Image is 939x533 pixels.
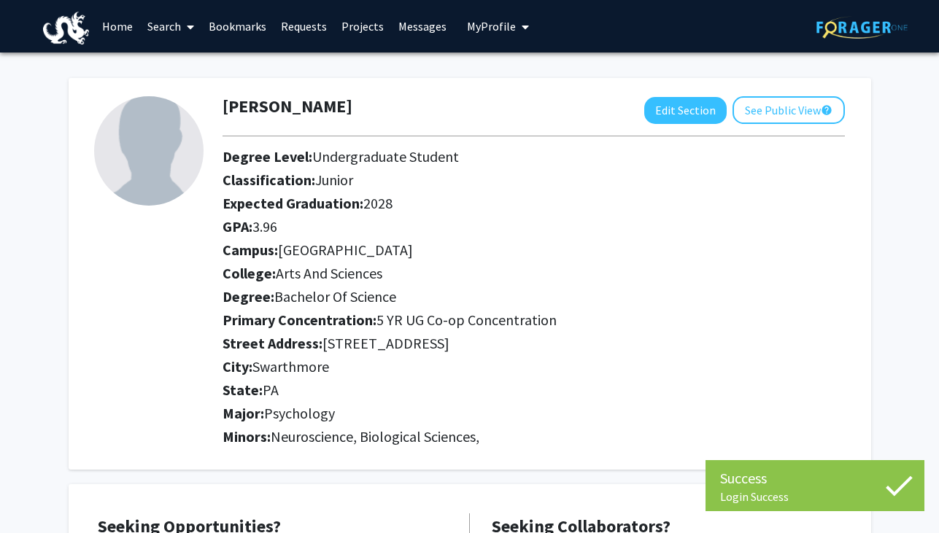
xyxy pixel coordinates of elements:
[223,288,845,306] h2: Degree:
[391,1,454,52] a: Messages
[274,287,396,306] span: Bachelor Of Science
[467,19,516,34] span: My Profile
[252,357,329,376] span: Swarthmore
[821,101,832,119] mat-icon: help
[223,405,845,422] h2: Major:
[263,381,279,399] span: PA
[223,428,845,446] h2: Minors:
[315,171,353,189] span: Junior
[278,241,413,259] span: [GEOGRAPHIC_DATA]
[223,311,845,329] h2: Primary Concentration:
[223,96,352,117] h1: [PERSON_NAME]
[252,217,277,236] span: 3.96
[223,171,845,189] h2: Classification:
[271,427,479,446] span: Neuroscience, Biological Sciences,
[223,335,845,352] h2: Street Address:
[223,218,845,236] h2: GPA:
[43,12,90,44] img: Drexel University Logo
[312,147,459,166] span: Undergraduate Student
[322,334,449,352] span: [STREET_ADDRESS]
[334,1,391,52] a: Projects
[140,1,201,52] a: Search
[95,1,140,52] a: Home
[94,96,204,206] img: Profile Picture
[264,404,335,422] span: Psychology
[223,148,845,166] h2: Degree Level:
[223,195,845,212] h2: Expected Graduation:
[274,1,334,52] a: Requests
[223,265,845,282] h2: College:
[720,489,910,504] div: Login Success
[201,1,274,52] a: Bookmarks
[644,97,727,124] button: Edit Section
[223,358,845,376] h2: City:
[816,16,908,39] img: ForagerOne Logo
[877,467,928,522] iframe: Chat
[363,194,393,212] span: 2028
[733,96,845,124] button: See Public View
[720,467,910,489] div: Success
[376,311,557,329] span: 5 YR UG Co-op Concentration
[223,381,845,399] h2: State:
[276,264,382,282] span: Arts And Sciences
[223,241,845,259] h2: Campus:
